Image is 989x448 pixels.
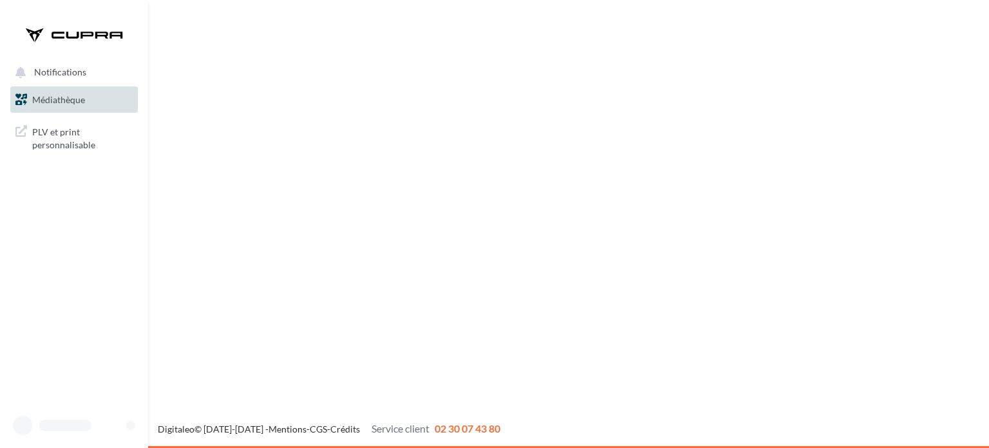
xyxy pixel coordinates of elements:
[8,118,140,156] a: PLV et print personnalisable
[158,424,194,434] a: Digitaleo
[372,422,429,434] span: Service client
[158,424,500,434] span: © [DATE]-[DATE] - - -
[32,94,85,105] span: Médiathèque
[310,424,327,434] a: CGS
[34,67,86,78] span: Notifications
[435,422,500,434] span: 02 30 07 43 80
[8,86,140,113] a: Médiathèque
[330,424,360,434] a: Crédits
[268,424,306,434] a: Mentions
[32,123,133,151] span: PLV et print personnalisable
